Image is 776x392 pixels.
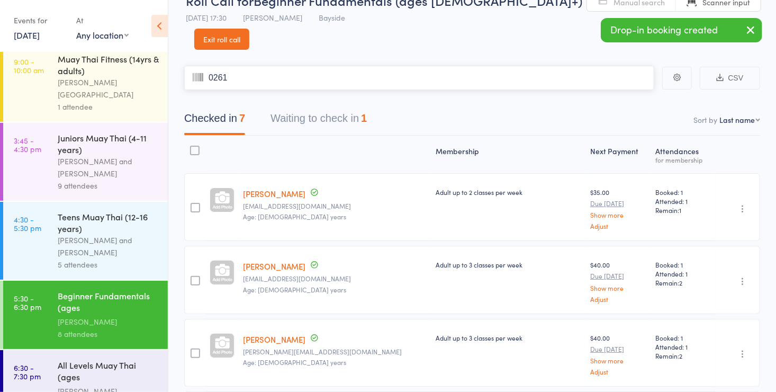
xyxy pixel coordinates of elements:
[58,211,159,234] div: Teens Muay Thai (12-16 years)
[590,188,647,229] div: $35.00
[719,114,755,125] div: Last name
[3,123,168,201] a: 3:45 -4:30 pmJuniors Muay Thai (4-11 years)[PERSON_NAME] and [PERSON_NAME]9 attendees
[186,12,227,23] span: [DATE] 17:30
[243,358,346,367] span: Age: [DEMOGRAPHIC_DATA] years
[590,260,647,302] div: $40.00
[14,363,41,380] time: 6:30 - 7:30 pm
[652,140,716,168] div: Atten­dances
[58,316,159,328] div: [PERSON_NAME]
[58,180,159,192] div: 9 attendees
[680,351,683,360] span: 2
[656,333,711,342] span: Booked: 1
[590,333,647,375] div: $40.00
[243,348,427,355] small: Monica-legge@hotmail.com
[3,202,168,280] a: 4:30 -5:30 pmTeens Muay Thai (12-16 years)[PERSON_NAME] and [PERSON_NAME]5 attendees
[590,211,647,218] a: Show more
[432,140,586,168] div: Membership
[58,328,159,340] div: 8 attendees
[243,188,305,199] a: [PERSON_NAME]
[76,29,129,41] div: Any location
[184,66,654,90] input: Scan member card
[239,112,245,124] div: 7
[586,140,651,168] div: Next Payment
[14,294,41,311] time: 5:30 - 6:30 pm
[656,188,711,197] span: Booked: 1
[58,155,159,180] div: [PERSON_NAME] and [PERSON_NAME]
[58,53,159,76] div: Muay Thai Fitness (14yrs & adults)
[590,368,647,375] a: Adjust
[3,281,168,349] a: 5:30 -6:30 pmBeginner Fundamentals (ages [DEMOGRAPHIC_DATA]+)[PERSON_NAME]8 attendees
[76,12,129,29] div: At
[58,76,159,101] div: [PERSON_NAME][GEOGRAPHIC_DATA]
[243,275,427,282] small: holz_dewar@hotmail.com
[58,234,159,259] div: [PERSON_NAME] and [PERSON_NAME]
[58,290,159,316] div: Beginner Fundamentals (ages [DEMOGRAPHIC_DATA]+)
[58,259,159,271] div: 5 attendees
[58,132,159,155] div: Juniors Muay Thai (4-11 years)
[656,278,711,287] span: Remain:
[184,107,245,135] button: Checked in7
[58,359,159,385] div: All Levels Muay Thai (ages [DEMOGRAPHIC_DATA]+)
[319,12,345,23] span: Bayside
[436,260,582,269] div: Adult up to 3 classes per week
[656,206,711,215] span: Remain:
[243,285,346,294] span: Age: [DEMOGRAPHIC_DATA] years
[590,222,647,229] a: Adjust
[590,296,647,302] a: Adjust
[656,197,711,206] span: Attended: 1
[590,357,647,364] a: Show more
[590,345,647,353] small: Due [DATE]
[680,206,682,215] span: 1
[243,334,305,345] a: [PERSON_NAME]
[243,202,427,210] small: harrisoncampbell424@gmail.com
[14,136,41,153] time: 3:45 - 4:30 pm
[436,333,582,342] div: Adult up to 3 classes per week
[656,269,711,278] span: Attended: 1
[14,215,41,232] time: 4:30 - 5:30 pm
[590,200,647,207] small: Due [DATE]
[194,29,249,50] a: Exit roll call
[14,12,66,29] div: Events for
[270,107,367,135] button: Waiting to check in1
[590,284,647,291] a: Show more
[656,260,711,269] span: Booked: 1
[14,57,44,74] time: 9:00 - 10:00 am
[700,67,760,90] button: CSV
[243,12,302,23] span: [PERSON_NAME]
[601,18,762,42] div: Drop-in booking created
[436,188,582,197] div: Adult up to 2 classes per week
[14,29,40,41] a: [DATE]
[680,278,683,287] span: 2
[361,112,367,124] div: 1
[590,272,647,280] small: Due [DATE]
[693,114,717,125] label: Sort by
[243,261,305,272] a: [PERSON_NAME]
[656,342,711,351] span: Attended: 1
[3,44,168,122] a: 9:00 -10:00 amMuay Thai Fitness (14yrs & adults)[PERSON_NAME][GEOGRAPHIC_DATA]1 attendee
[656,351,711,360] span: Remain:
[656,156,711,163] div: for membership
[58,101,159,113] div: 1 attendee
[243,212,346,221] span: Age: [DEMOGRAPHIC_DATA] years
